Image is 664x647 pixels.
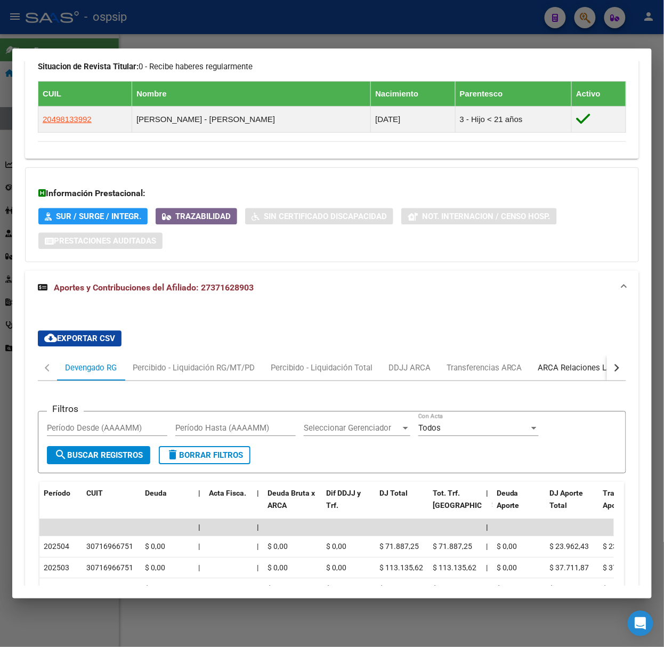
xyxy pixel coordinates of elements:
[257,523,259,531] span: |
[159,446,250,464] button: Borrar Filtros
[572,82,626,107] th: Activo
[54,282,254,293] span: Aportes y Contribuciones del Afiliado: 27371628903
[486,489,488,497] span: |
[38,187,626,200] h3: Información Prestacional:
[166,448,179,461] mat-icon: delete
[132,107,371,133] td: [PERSON_NAME] - [PERSON_NAME]
[175,212,231,221] span: Trazabilidad
[38,330,122,346] button: Exportar CSV
[44,489,70,497] span: Período
[497,489,520,509] span: Deuda Aporte
[43,115,92,124] span: 20498133992
[198,489,200,497] span: |
[497,542,517,551] span: $ 0,00
[455,107,571,133] td: 3 - Hijo < 21 años
[44,542,69,551] span: 202504
[133,362,255,374] div: Percibido - Liquidación RG/MT/PD
[38,232,163,249] button: Prestaciones Auditadas
[47,446,150,464] button: Buscar Registros
[145,542,165,551] span: $ 0,00
[271,362,373,374] div: Percibido - Liquidación Total
[198,523,200,531] span: |
[44,584,69,593] span: 202502
[82,482,141,529] datatable-header-cell: CUIT
[486,523,488,531] span: |
[194,482,205,529] datatable-header-cell: |
[166,450,243,460] span: Borrar Filtros
[603,584,643,593] span: $ 35.273,99
[54,450,143,460] span: Buscar Registros
[401,208,557,224] button: Not. Internacion / Censo Hosp.
[263,482,322,529] datatable-header-cell: Deuda Bruta x ARCA
[198,563,200,572] span: |
[145,584,165,593] span: $ 0,00
[38,208,148,224] button: SUR / SURGE / INTEGR.
[379,489,408,497] span: DJ Total
[550,542,589,551] span: $ 23.962,43
[209,489,246,497] span: Acta Fisca.
[54,448,67,461] mat-icon: search
[388,362,431,374] div: DDJJ ARCA
[38,82,132,107] th: CUIL
[257,542,258,551] span: |
[198,542,200,551] span: |
[418,423,441,433] span: Todos
[486,542,488,551] span: |
[39,482,82,529] datatable-header-cell: Período
[379,563,423,572] span: $ 113.135,62
[447,362,522,374] div: Transferencias ARCA
[268,542,288,551] span: $ 0,00
[145,563,165,572] span: $ 0,00
[264,212,387,221] span: Sin Certificado Discapacidad
[145,489,167,497] span: Deuda
[198,584,200,593] span: |
[257,584,258,593] span: |
[603,563,643,572] span: $ 37.711,87
[257,489,259,497] span: |
[44,563,69,572] span: 202503
[156,208,237,224] button: Trazabilidad
[141,482,194,529] datatable-header-cell: Deuda
[38,62,139,71] strong: Situacion de Revista Titular:
[44,334,115,343] span: Exportar CSV
[379,542,419,551] span: $ 71.887,25
[550,584,589,593] span: $ 35.273,99
[326,489,361,509] span: Dif DDJJ y Trf.
[486,563,488,572] span: |
[322,482,375,529] datatable-header-cell: Dif DDJJ y Trf.
[371,107,455,133] td: [DATE]
[132,82,371,107] th: Nombre
[482,482,492,529] datatable-header-cell: |
[86,489,103,497] span: CUIT
[433,584,476,593] span: $ 105.821,96
[205,482,253,529] datatable-header-cell: Acta Fisca.
[304,423,401,433] span: Seleccionar Gerenciador
[326,542,346,551] span: $ 0,00
[603,489,643,509] span: Transferido Aporte
[38,62,253,71] span: 0 - Recibe haberes regularmente
[268,489,315,509] span: Deuda Bruta x ARCA
[54,236,156,246] span: Prestaciones Auditadas
[25,271,639,305] mat-expansion-panel-header: Aportes y Contribuciones del Afiliado: 27371628903
[375,482,428,529] datatable-header-cell: DJ Total
[47,403,84,415] h3: Filtros
[433,542,472,551] span: $ 71.887,25
[492,482,546,529] datatable-header-cell: Deuda Aporte
[428,482,482,529] datatable-header-cell: Tot. Trf. Bruto
[379,584,423,593] span: $ 105.821,96
[433,489,505,509] span: Tot. Trf. [GEOGRAPHIC_DATA]
[326,563,346,572] span: $ 0,00
[257,563,258,572] span: |
[599,482,652,529] datatable-header-cell: Transferido Aporte
[326,584,346,593] span: $ 0,00
[455,82,571,107] th: Parentesco
[65,362,117,374] div: Devengado RG
[433,563,476,572] span: $ 113.135,62
[268,563,288,572] span: $ 0,00
[253,482,263,529] datatable-header-cell: |
[422,212,550,221] span: Not. Internacion / Censo Hosp.
[486,584,488,593] span: |
[268,584,288,593] span: $ 0,00
[628,611,653,636] div: Open Intercom Messenger
[603,542,643,551] span: $ 23.962,43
